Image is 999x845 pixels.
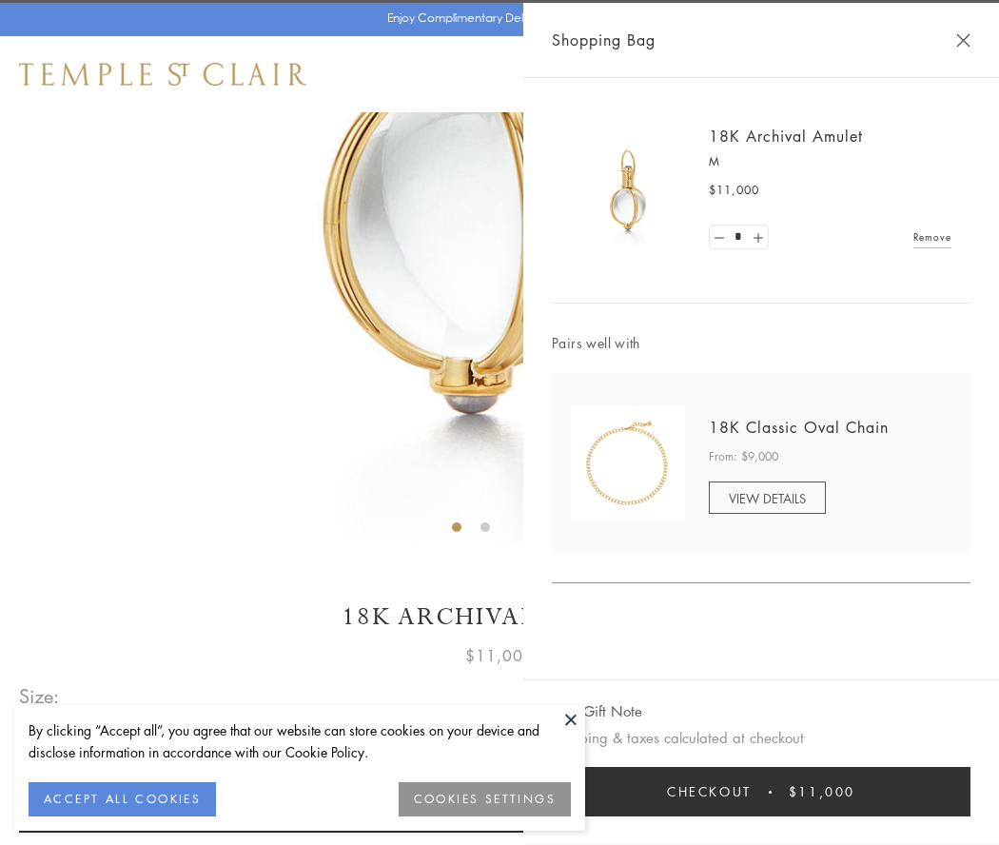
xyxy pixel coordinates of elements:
[709,126,863,147] a: 18K Archival Amulet
[789,781,855,802] span: $11,000
[387,9,603,28] p: Enjoy Complimentary Delivery & Returns
[29,782,216,816] button: ACCEPT ALL COOKIES
[19,600,980,634] h1: 18K Archival Amulet
[709,181,759,200] span: $11,000
[399,782,571,816] button: COOKIES SETTINGS
[19,63,306,86] img: Temple St. Clair
[552,332,970,354] span: Pairs well with
[956,33,970,48] button: Close Shopping Bag
[709,481,826,514] a: VIEW DETAILS
[729,489,806,507] span: VIEW DETAILS
[571,406,685,521] img: N88865-OV18
[552,726,970,750] p: Shipping & taxes calculated at checkout
[19,680,61,712] span: Size:
[552,699,642,723] button: Add Gift Note
[709,152,951,171] p: M
[571,133,685,247] img: 18K Archival Amulet
[710,226,729,249] a: Set quantity to 0
[29,719,571,763] div: By clicking “Accept all”, you agree that our website can store cookies on your device and disclos...
[667,781,752,802] span: Checkout
[748,226,767,249] a: Set quantity to 2
[552,767,970,816] button: Checkout $11,000
[709,447,778,466] span: From: $9,000
[465,643,534,668] span: $11,000
[552,28,656,52] span: Shopping Bag
[913,226,951,247] a: Remove
[709,417,889,438] a: 18K Classic Oval Chain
